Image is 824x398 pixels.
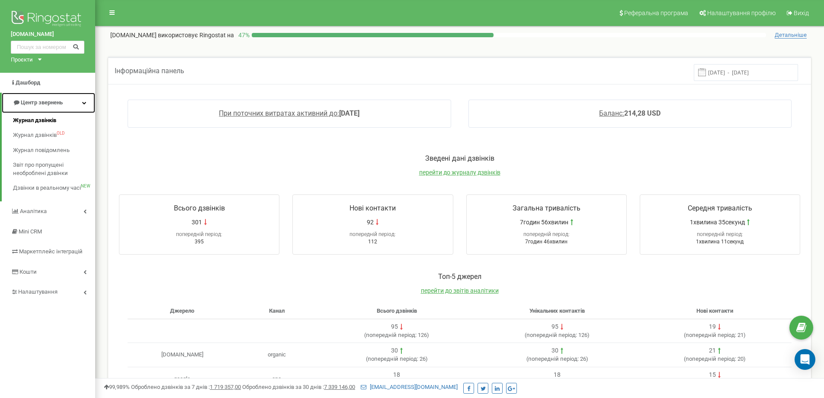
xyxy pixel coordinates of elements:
[13,146,70,155] span: Журнал повідомлень
[525,332,590,338] span: ( 126 )
[775,32,807,39] span: Детальніше
[526,332,577,338] span: попередній період:
[419,169,500,176] a: перейти до журналу дзвінків
[20,208,47,214] span: Аналiтика
[174,204,225,212] span: Всього дзвінків
[237,367,316,391] td: cpc
[192,218,202,227] span: 301
[525,239,568,245] span: 7годин 46хвилин
[361,384,458,390] a: [EMAIL_ADDRESS][DOMAIN_NAME]
[686,332,736,338] span: попередній період:
[366,356,428,362] span: ( 26 )
[21,99,63,106] span: Центр звернень
[176,231,222,237] span: попередній період:
[438,272,481,281] span: Toп-5 джерел
[13,131,57,139] span: Журнал дзвінків
[242,384,355,390] span: Оброблено дзвінків за 30 днів :
[19,228,42,235] span: Mini CRM
[128,367,237,391] td: google
[599,109,660,117] a: Баланс:214,28 USD
[349,231,396,237] span: попередній період:
[364,332,429,338] span: ( 126 )
[599,109,624,117] span: Баланс:
[690,218,745,227] span: 1хвилина 35секунд
[391,346,398,355] div: 30
[2,93,95,113] a: Центр звернень
[11,30,84,39] a: [DOMAIN_NAME]
[195,239,204,245] span: 395
[551,323,558,331] div: 95
[377,307,417,314] span: Всього дзвінків
[526,356,588,362] span: ( 26 )
[554,371,561,379] div: 18
[624,10,688,16] span: Реферальна програма
[696,307,733,314] span: Нові контакти
[219,109,339,117] span: При поточних витратах активний до:
[391,323,398,331] div: 95
[128,343,237,367] td: [DOMAIN_NAME]
[707,10,776,16] span: Налаштування профілю
[219,109,359,117] a: При поточних витратах активний до:[DATE]
[170,307,194,314] span: Джерело
[104,384,130,390] span: 99,989%
[269,307,285,314] span: Канал
[709,346,716,355] div: 21
[684,356,746,362] span: ( 20 )
[686,356,736,362] span: попередній період:
[234,31,252,39] p: 47 %
[18,288,58,295] span: Налаштування
[709,371,716,379] div: 15
[688,204,752,212] span: Середня тривалість
[520,218,568,227] span: 7годин 56хвилин
[513,204,580,212] span: Загальна тривалість
[19,269,37,275] span: Кошти
[529,307,585,314] span: Унікальних контактів
[13,184,81,192] span: Дзвінки в реальному часі
[115,67,184,75] span: Інформаційна панель
[366,332,417,338] span: попередній період:
[13,116,56,125] span: Журнал дзвінків
[523,231,570,237] span: попередній період:
[11,9,84,30] img: Ringostat logo
[13,143,95,158] a: Журнал повідомлень
[158,32,234,39] span: використовує Ringostat на
[11,56,33,64] div: Проєкти
[709,323,716,331] div: 19
[16,79,40,86] span: Дашборд
[368,356,418,362] span: попередній період:
[794,10,809,16] span: Вихід
[368,239,377,245] span: 112
[237,343,316,367] td: organic
[110,31,234,39] p: [DOMAIN_NAME]
[13,181,95,196] a: Дзвінки в реальному часіNEW
[697,231,743,237] span: попередній період:
[684,332,746,338] span: ( 21 )
[349,204,396,212] span: Нові контакти
[13,113,95,128] a: Журнал дзвінків
[528,356,579,362] span: попередній період:
[795,349,815,370] div: Open Intercom Messenger
[131,384,241,390] span: Оброблено дзвінків за 7 днів :
[696,239,744,245] span: 1хвилина 11секунд
[551,346,558,355] div: 30
[393,371,400,379] div: 18
[19,248,83,255] span: Маркетплейс інтеграцій
[324,384,355,390] u: 7 339 146,00
[11,41,84,54] input: Пошук за номером
[210,384,241,390] u: 1 719 357,00
[367,218,374,227] span: 92
[425,154,494,162] span: Зведені дані дзвінків
[421,287,499,294] a: перейти до звітів аналітики
[13,158,95,181] a: Звіт про пропущені необроблені дзвінки
[13,128,95,143] a: Журнал дзвінківOLD
[13,161,91,177] span: Звіт про пропущені необроблені дзвінки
